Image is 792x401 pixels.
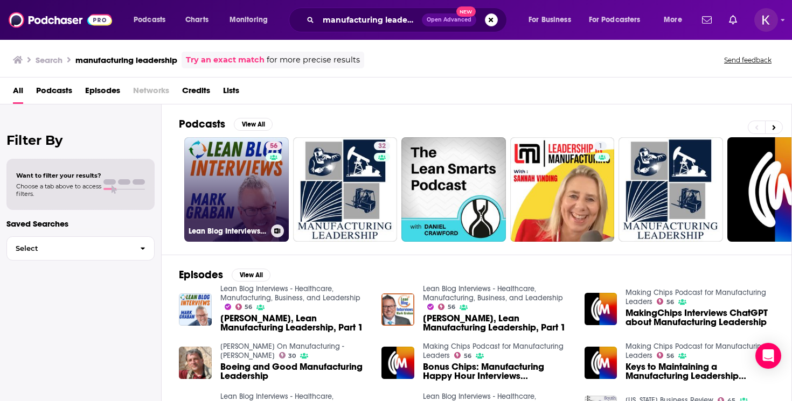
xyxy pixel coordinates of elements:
a: 56 [266,142,282,150]
span: Open Advanced [427,17,471,23]
button: View All [232,269,270,282]
a: Billy Taylor, Lean Manufacturing Leadership, Part 1 [220,314,369,332]
span: For Podcasters [589,12,641,27]
span: 1 [599,141,602,152]
a: 56 [438,304,455,310]
a: Making Chips Podcast for Manufacturing Leaders [626,342,766,360]
span: 56 [448,305,455,309]
button: open menu [126,11,179,29]
a: Try an exact match [186,54,265,66]
button: Select [6,236,155,261]
h3: Search [36,55,62,65]
span: 32 [378,141,386,152]
img: Billy Taylor, Lean Manufacturing Leadership, Part 1 [179,293,212,326]
a: 56 [657,298,674,305]
a: 32 [374,142,390,150]
span: New [456,6,476,17]
img: Keys to Maintaining a Manufacturing Leadership Mindset [585,347,617,379]
span: 56 [270,141,277,152]
span: Charts [185,12,209,27]
a: Keys to Maintaining a Manufacturing Leadership Mindset [626,362,774,381]
h2: Filter By [6,132,155,148]
img: Billy Taylor, Lean Manufacturing Leadership, Part 1 [381,293,414,326]
a: MakingChips Interviews ChatGPT about Manufacturing Leadership [626,308,774,327]
a: Show notifications dropdown [725,11,741,29]
a: Charts [178,11,215,29]
button: open menu [222,11,282,29]
button: open menu [521,11,585,29]
span: Bonus Chips: Manufacturing Happy Hour Interviews [PERSON_NAME] & [PERSON_NAME] about Manufacturin... [423,362,572,381]
img: Podchaser - Follow, Share and Rate Podcasts [9,10,112,30]
a: 30 [279,352,296,358]
span: Podcasts [134,12,165,27]
a: 56 [454,352,471,358]
a: 1 [594,142,607,150]
span: For Business [529,12,571,27]
button: Open AdvancedNew [422,13,476,26]
span: Monitoring [230,12,268,27]
a: Podcasts [36,82,72,104]
input: Search podcasts, credits, & more... [318,11,422,29]
span: All [13,82,23,104]
a: Boeing and Good Manufacturing Leadership [220,362,369,381]
h2: Episodes [179,268,223,282]
button: View All [234,118,273,131]
a: Billy Taylor, Lean Manufacturing Leadership, Part 1 [423,314,572,332]
span: [PERSON_NAME], Lean Manufacturing Leadership, Part 1 [220,314,369,332]
a: Episodes [85,82,120,104]
span: 30 [288,354,296,358]
button: open menu [656,11,696,29]
span: [PERSON_NAME], Lean Manufacturing Leadership, Part 1 [423,314,572,332]
div: Search podcasts, credits, & more... [299,8,517,32]
a: EpisodesView All [179,268,270,282]
span: 56 [666,354,674,358]
span: More [664,12,682,27]
span: Choose a tab above to access filters. [16,182,101,198]
span: 56 [464,354,471,358]
a: Show notifications dropdown [698,11,716,29]
h2: Podcasts [179,117,225,131]
span: Networks [133,82,169,104]
img: Boeing and Good Manufacturing Leadership [179,347,212,379]
img: MakingChips Interviews ChatGPT about Manufacturing Leadership [585,293,617,326]
span: 56 [245,305,252,309]
span: 56 [666,300,674,305]
span: Select [7,245,131,252]
h3: Lean Blog Interviews - Healthcare, Manufacturing, Business, and Leadership [189,227,267,236]
a: Making Chips Podcast for Manufacturing Leaders [423,342,564,360]
a: Lists [223,82,239,104]
img: Bonus Chips: Manufacturing Happy Hour Interviews Jason Zenger & Nick Goellner about Manufacturing... [381,347,414,379]
a: 1 [510,137,615,242]
p: Saved Searches [6,219,155,229]
span: Want to filter your results? [16,172,101,179]
span: Logged in as kwignall [754,8,778,32]
img: User Profile [754,8,778,32]
a: Credits [182,82,210,104]
a: 32 [293,137,398,242]
a: Bonus Chips: Manufacturing Happy Hour Interviews Jason Zenger & Nick Goellner about Manufacturing... [423,362,572,381]
button: open menu [582,11,656,29]
a: Lean Blog Interviews - Healthcare, Manufacturing, Business, and Leadership [423,284,563,302]
button: Show profile menu [754,8,778,32]
a: 56 [235,304,253,310]
a: Lean Blog Interviews - Healthcare, Manufacturing, Business, and Leadership [220,284,360,302]
button: Send feedback [721,55,775,65]
h3: manufacturing leadership [75,55,177,65]
div: Open Intercom Messenger [755,343,781,369]
a: 56Lean Blog Interviews - Healthcare, Manufacturing, Business, and Leadership [184,137,289,242]
a: Making Chips Podcast for Manufacturing Leaders [626,288,766,306]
